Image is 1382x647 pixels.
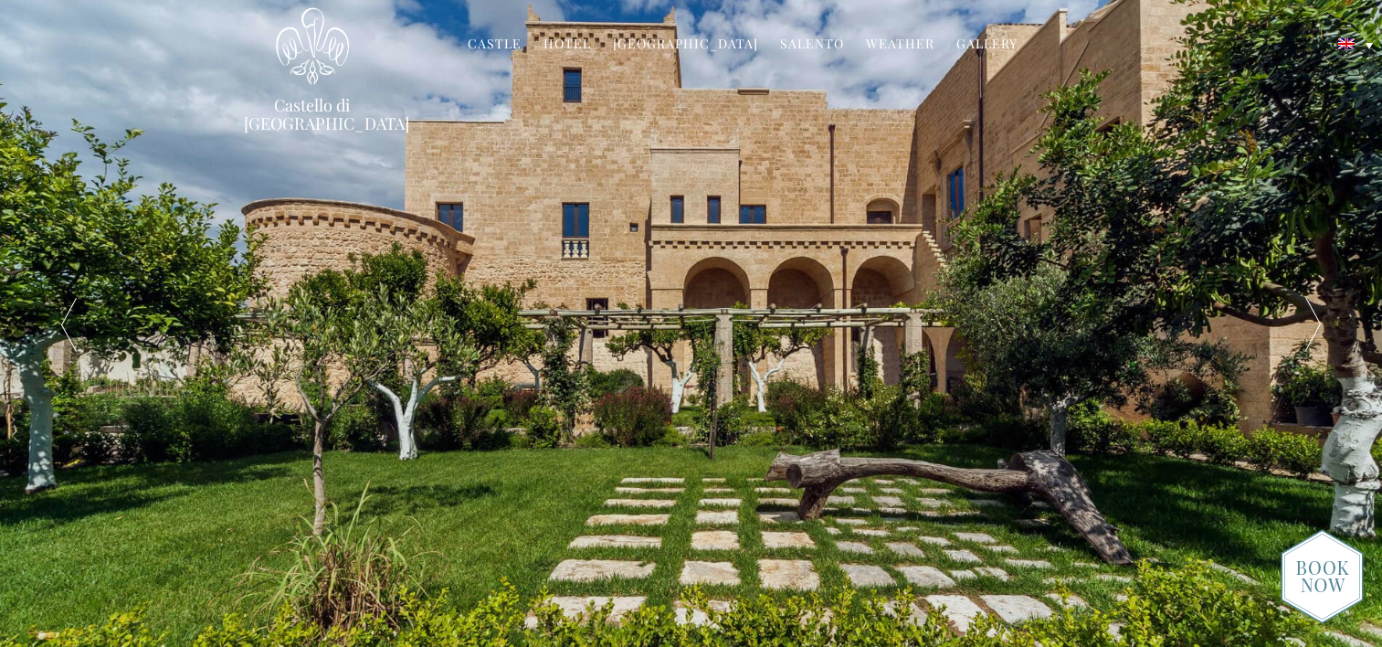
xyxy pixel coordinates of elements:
[866,35,934,56] a: Weather
[468,35,522,56] a: Castle
[780,35,844,56] a: Salento
[956,35,1018,56] a: Gallery
[276,7,349,85] img: Castello di Ugento
[613,35,758,56] a: [GEOGRAPHIC_DATA]
[1281,529,1364,624] img: new-booknow.png
[244,96,381,133] a: Castello di [GEOGRAPHIC_DATA]
[1338,38,1355,49] img: English
[543,35,591,56] a: Hotel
